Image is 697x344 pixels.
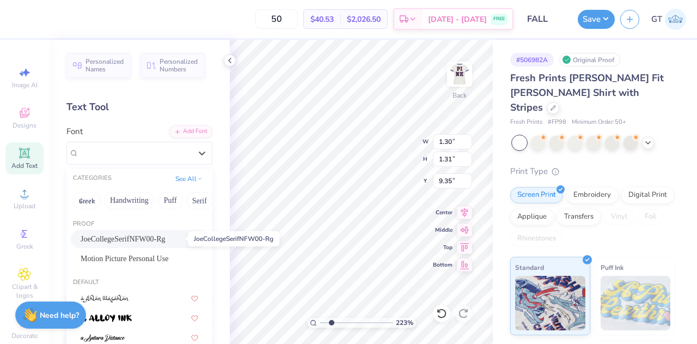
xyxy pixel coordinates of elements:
[638,209,663,225] div: Foil
[601,262,623,273] span: Puff Ink
[510,53,554,67] div: # 506982A
[81,334,125,342] img: a Antara Distance
[493,15,505,23] span: FREE
[81,233,166,245] span: JoeCollegeSerifNFW00-Rg
[160,58,198,73] span: Personalized Numbers
[515,262,544,273] span: Standard
[515,276,585,330] img: Standard
[428,14,487,25] span: [DATE] - [DATE]
[73,174,112,183] div: CATEGORIES
[578,10,615,29] button: Save
[16,242,33,251] span: Greek
[172,173,206,184] button: See All
[396,318,413,328] span: 223 %
[66,100,212,114] div: Text Tool
[433,261,453,269] span: Bottom
[621,187,674,203] div: Digital Print
[510,118,542,127] span: Fresh Prints
[433,244,453,251] span: Top
[188,231,279,246] div: JoeCollegeSerifNFW00-Rg
[13,121,36,130] span: Designs
[11,161,38,170] span: Add Text
[510,231,563,247] div: Rhinestones
[66,278,212,287] div: Default
[186,192,213,209] button: Serif
[255,9,298,29] input: – –
[12,81,38,89] span: Image AI
[66,125,83,138] label: Font
[557,209,601,225] div: Transfers
[11,331,38,340] span: Decorate
[73,192,101,209] button: Greek
[433,226,453,234] span: Middle
[81,315,132,322] img: a Alloy Ink
[548,118,566,127] span: # FP98
[14,202,35,210] span: Upload
[104,192,155,209] button: Handwriting
[158,192,183,209] button: Puff
[559,53,620,67] div: Original Proof
[347,14,381,25] span: $2,026.50
[510,187,563,203] div: Screen Print
[651,13,662,26] span: GT
[5,282,44,300] span: Clipart & logos
[510,165,675,178] div: Print Type
[81,295,129,303] img: a Ahlan Wasahlan
[81,253,168,264] span: Motion Picture Personal Use
[651,9,686,30] a: GT
[519,8,572,30] input: Untitled Design
[169,125,212,138] div: Add Font
[66,220,212,229] div: Proof
[601,276,671,330] img: Puff Ink
[449,63,470,85] img: Back
[566,187,618,203] div: Embroidery
[665,9,686,30] img: Gayathree Thangaraj
[40,310,79,321] strong: Need help?
[510,71,664,114] span: Fresh Prints [PERSON_NAME] Fit [PERSON_NAME] Shirt with Stripes
[604,209,634,225] div: Vinyl
[572,118,626,127] span: Minimum Order: 50 +
[85,58,124,73] span: Personalized Names
[433,209,453,216] span: Center
[510,209,554,225] div: Applique
[310,14,334,25] span: $40.53
[453,90,467,100] div: Back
